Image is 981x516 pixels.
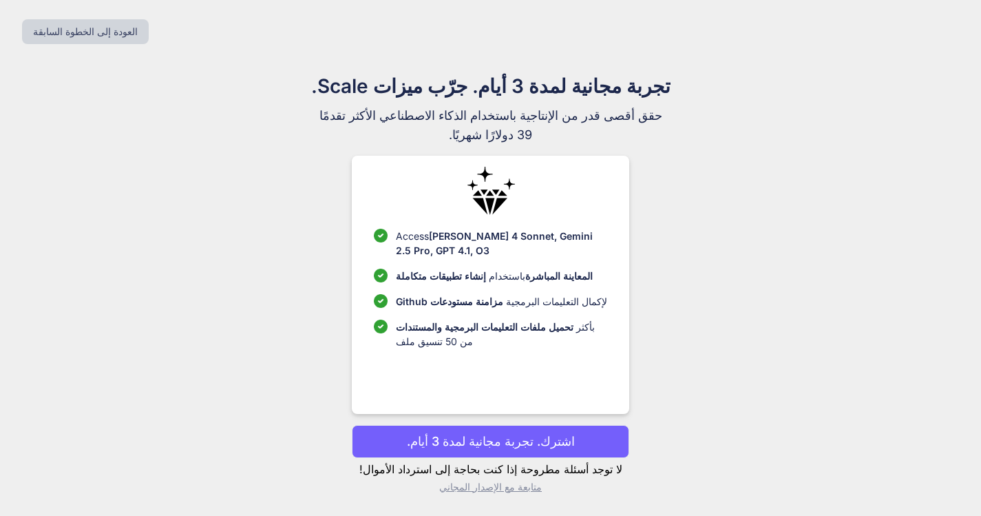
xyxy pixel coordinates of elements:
[311,74,671,98] font: تجربة مجانية لمدة 3 أيام. جرّب ميزات Scale.
[449,127,532,142] font: 39 دولارًا شهريًا.
[374,294,388,308] img: قائمة التحقق
[374,320,388,333] img: قائمة التحقق
[506,296,607,307] font: لإكمال التعليمات البرمجية
[489,270,525,282] font: باستخدام
[33,25,138,37] font: العودة إلى الخطوة السابقة
[525,270,593,282] font: المعاينة المباشرة
[396,321,573,333] font: تحميل ملفات التعليمات البرمجية والمستندات
[359,462,622,476] font: لا توجد أسئلة مطروحة إذا كنت بحاجة إلى استرداد الأموال!
[396,230,429,242] font: Access
[352,425,629,458] button: اشترك. تجربة مجانية لمدة 3 أيام.
[396,296,503,307] font: مزامنة مستودعات Github
[374,269,388,282] img: قائمة التحقق
[22,19,149,44] button: العودة إلى الخطوة السابقة
[439,481,542,493] font: متابعة مع الإصدار المجاني
[396,270,486,282] font: إنشاء تطبيقات متكاملة
[396,230,593,256] font: [PERSON_NAME] 4 Sonnet, Gemini 2.5 Pro, GPT 4.1, O3
[319,108,662,123] font: حقق أقصى قدر من الإنتاجية باستخدام الذكاء الاصطناعي الأكثر تقدمًا
[407,434,575,448] font: اشترك. تجربة مجانية لمدة 3 أيام.
[374,229,388,242] img: قائمة التحقق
